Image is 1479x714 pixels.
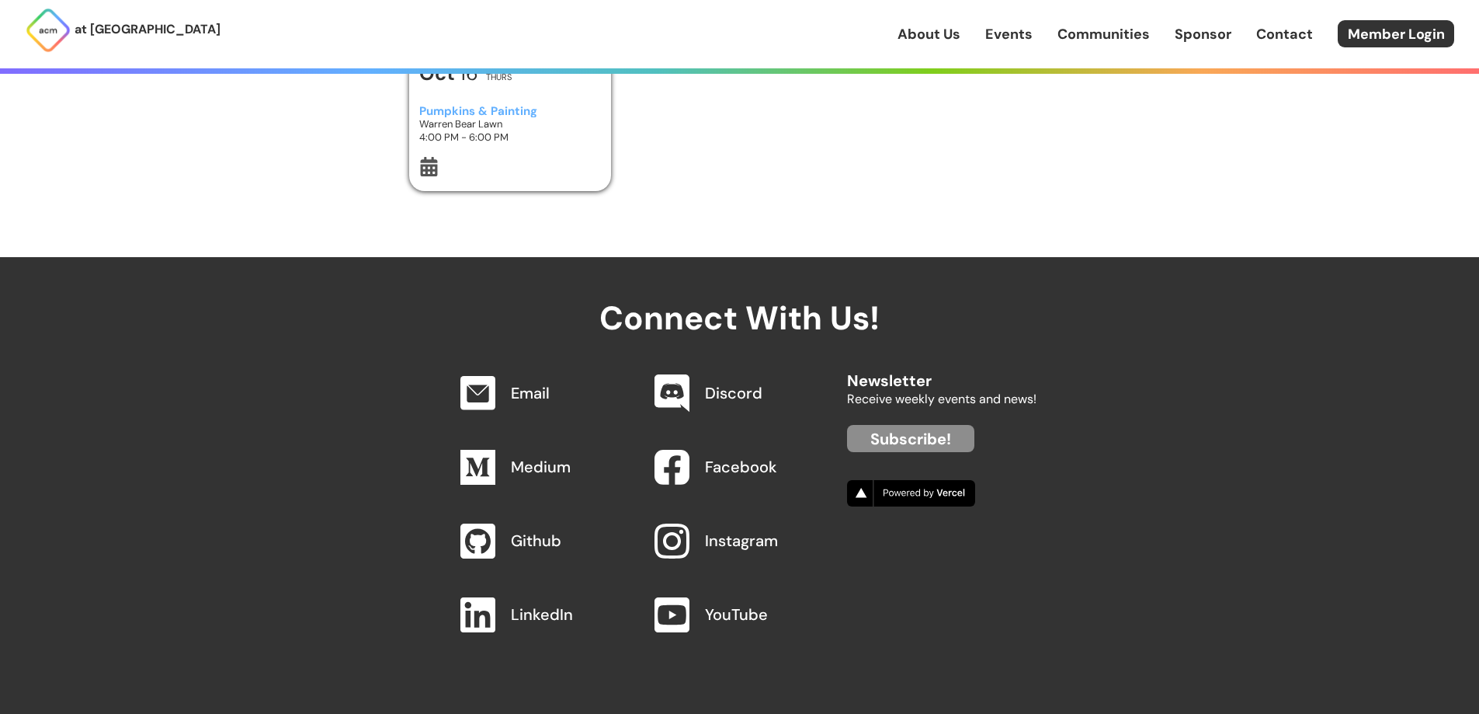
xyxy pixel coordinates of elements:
[654,524,689,559] img: Instagram
[75,19,220,40] p: at [GEOGRAPHIC_DATA]
[460,524,495,559] img: Github
[847,425,974,452] a: Subscribe!
[419,131,600,144] h3: 4:00 PM - 6:00 PM
[511,604,573,625] a: LinkedIn
[654,597,689,632] img: YouTube
[897,24,960,44] a: About Us
[1175,24,1231,44] a: Sponsor
[511,383,550,403] a: Email
[460,597,495,632] img: LinkedIn
[985,24,1033,44] a: Events
[705,457,777,477] a: Facebook
[511,531,561,551] a: Github
[847,389,1036,409] p: Receive weekly events and news!
[654,374,689,413] img: Discord
[419,105,600,118] h3: Pumpkins & Painting
[419,64,478,83] h1: 16
[705,604,768,625] a: YouTube
[25,7,220,54] a: at [GEOGRAPHIC_DATA]
[847,480,975,507] img: Vercel
[1057,24,1150,44] a: Communities
[443,257,1036,336] h2: Connect With Us!
[705,383,762,403] a: Discord
[419,117,600,131] h3: Warren Bear Lawn
[654,450,689,485] img: Facebook
[705,531,778,551] a: Instagram
[847,357,1036,389] h2: Newsletter
[486,73,512,82] h2: Thurs
[511,457,571,477] a: Medium
[1256,24,1313,44] a: Contact
[25,7,71,54] img: ACM Logo
[460,450,495,485] img: Medium
[460,376,495,410] img: Email
[1338,20,1454,47] a: Member Login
